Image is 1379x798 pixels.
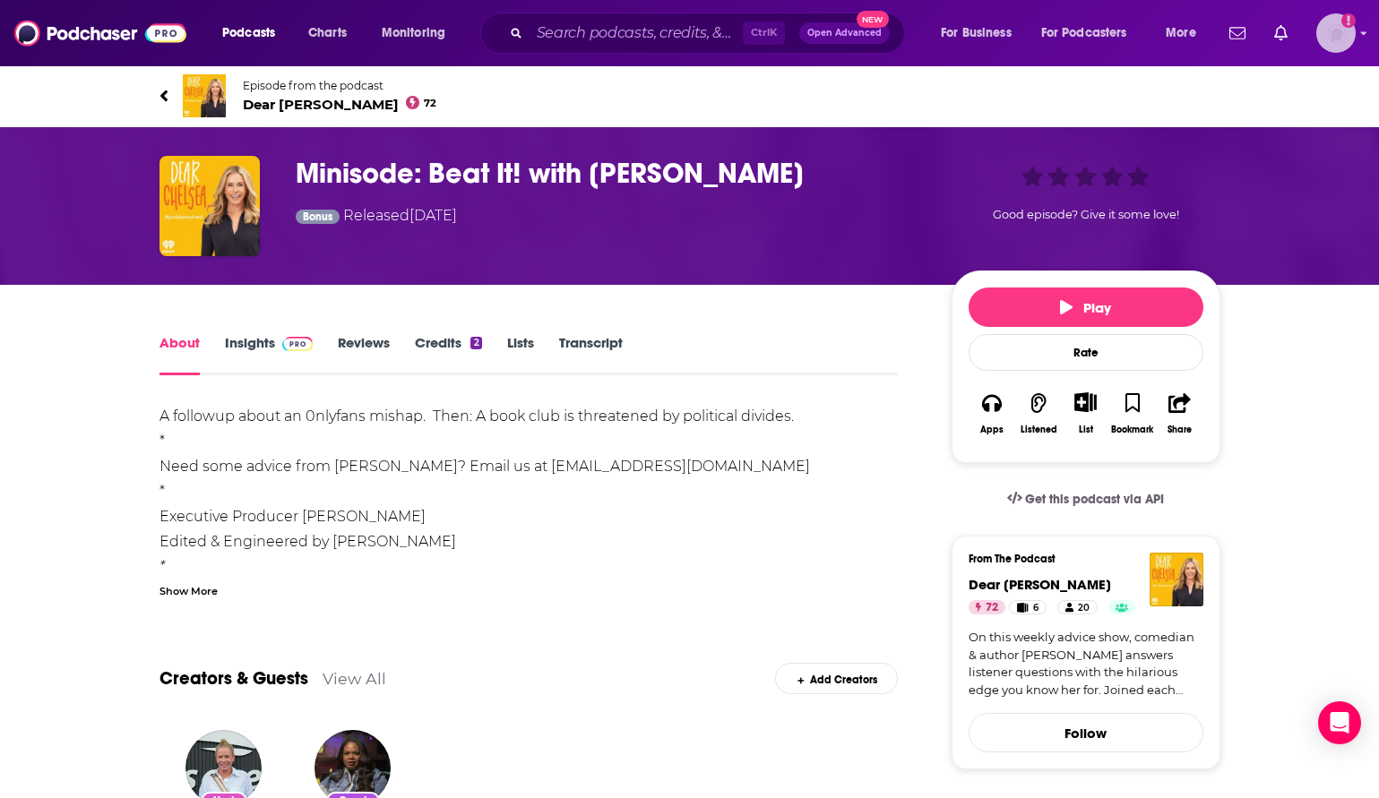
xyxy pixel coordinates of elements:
[799,22,890,44] button: Open AdvancedNew
[857,11,889,28] span: New
[1153,19,1219,47] button: open menu
[415,334,481,375] a: Credits2
[969,553,1189,565] h3: From The Podcast
[243,96,437,113] span: Dear [PERSON_NAME]
[369,19,469,47] button: open menu
[1267,18,1295,48] a: Show notifications dropdown
[1062,381,1108,446] div: Show More ButtonList
[282,337,314,351] img: Podchaser Pro
[297,19,358,47] a: Charts
[1111,425,1153,435] div: Bookmark
[210,19,298,47] button: open menu
[1060,299,1111,316] span: Play
[1030,19,1153,47] button: open menu
[969,576,1111,593] a: Dear Chelsea
[941,21,1012,46] span: For Business
[986,599,998,617] span: 72
[1015,381,1062,446] button: Listened
[1222,18,1253,48] a: Show notifications dropdown
[969,600,1005,614] a: 72
[1025,492,1164,507] span: Get this podcast via API
[1316,13,1356,53] span: Logged in as lcohen
[1057,600,1098,614] a: 20
[1318,701,1361,744] div: Open Intercom Messenger
[159,667,308,690] a: Creators & Guests
[1033,599,1039,617] span: 6
[1067,392,1104,412] button: Show More Button
[183,74,226,117] img: Dear Chelsea
[980,425,1004,435] div: Apps
[1156,381,1202,446] button: Share
[530,19,743,47] input: Search podcasts, credits, & more...
[559,334,623,375] a: Transcript
[308,21,347,46] span: Charts
[14,16,186,50] img: Podchaser - Follow, Share and Rate Podcasts
[969,576,1111,593] span: Dear [PERSON_NAME]
[993,477,1179,521] a: Get this podcast via API
[507,334,534,375] a: Lists
[969,287,1203,327] button: Play
[1009,600,1046,614] a: 6
[159,334,200,375] a: About
[497,13,922,54] div: Search podcasts, credits, & more...
[1041,21,1127,46] span: For Podcasters
[296,156,923,191] h1: Minisode: Beat It! with Yamaneika Saunders
[993,208,1179,221] span: Good episode? Give it some love!
[775,663,898,694] div: Add Creators
[243,79,437,92] span: Episode from the podcast
[424,99,436,107] span: 72
[338,334,390,375] a: Reviews
[296,205,458,229] div: Released [DATE]
[969,629,1203,699] a: On this weekly advice show, comedian & author [PERSON_NAME] answers listener questions with the h...
[1109,381,1156,446] button: Bookmark
[1078,599,1090,617] span: 20
[928,19,1034,47] button: open menu
[1150,553,1203,606] img: Dear Chelsea
[1316,13,1356,53] button: Show profile menu
[1166,21,1196,46] span: More
[382,21,445,46] span: Monitoring
[1079,424,1093,435] div: List
[303,211,332,222] span: Bonus
[969,334,1203,371] div: Rate
[225,334,314,375] a: InsightsPodchaser Pro
[159,74,1220,117] a: Dear ChelseaEpisode from the podcastDear [PERSON_NAME]72
[222,21,275,46] span: Podcasts
[470,337,481,349] div: 2
[1341,13,1356,28] svg: Add a profile image
[323,669,386,688] a: View All
[743,21,785,45] span: Ctrl K
[1168,425,1192,435] div: Share
[807,29,882,38] span: Open Advanced
[969,713,1203,752] button: Follow
[1316,13,1356,53] img: User Profile
[969,381,1015,446] button: Apps
[1021,425,1057,435] div: Listened
[159,156,260,256] img: Minisode: Beat It! with Yamaneika Saunders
